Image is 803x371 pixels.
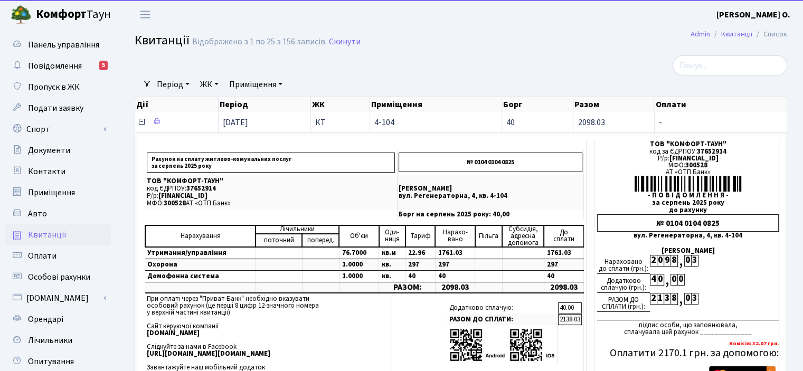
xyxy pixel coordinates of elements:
td: Лічильники [256,225,339,234]
div: 0 [657,255,664,267]
a: [PERSON_NAME] О. [716,8,790,21]
a: Пропуск в ЖК [5,77,111,98]
span: Лічильники [28,335,72,346]
a: Документи [5,140,111,161]
div: 0 [677,274,684,286]
div: 8 [670,293,677,305]
td: кв. [379,270,405,282]
div: Р/р: [597,155,779,162]
div: 8 [670,255,677,267]
b: Комфорт [36,6,87,23]
p: Р/р: [147,193,395,199]
td: Нарахо- вано [435,225,475,247]
div: МФО: [597,162,779,169]
img: logo.png [11,4,32,25]
p: вул. Регенераторна, 4, кв. 4-104 [399,193,582,199]
td: Об'єм [339,225,379,247]
td: кв. [379,259,405,270]
td: 297 [544,259,583,270]
b: Комісія: 32.07 грн. [729,339,779,347]
td: РАЗОМ: [379,282,436,293]
span: [FINANCIAL_ID] [669,154,719,163]
h5: Оплатити 2170.1 грн. за допомогою: [597,347,779,359]
span: Квитанції [28,229,67,241]
span: Приміщення [28,187,75,198]
span: 300528 [685,160,707,170]
td: 1.0000 [339,270,379,282]
b: [DOMAIN_NAME] [147,328,200,338]
a: Спорт [5,119,111,140]
td: Тариф [405,225,436,247]
span: 37652914 [186,184,216,193]
a: Квитанції [721,28,752,40]
td: Утримання/управління [145,247,256,259]
a: Орендарі [5,309,111,330]
div: ТОВ "КОМФОРТ-ТАУН" [597,141,779,148]
div: 4 [650,274,657,286]
span: - [659,118,782,127]
td: 40 [435,270,475,282]
div: 0 [657,274,664,286]
span: [FINANCIAL_ID] [158,191,207,201]
span: КТ [315,118,365,127]
a: [DOMAIN_NAME] [5,288,111,309]
div: РАЗОМ ДО СПЛАТИ (грн.): [597,293,650,312]
span: 2098.03 [578,117,604,128]
div: Нараховано до сплати (грн.): [597,255,650,274]
a: Контакти [5,161,111,182]
a: Особові рахунки [5,267,111,288]
td: поточний [256,234,302,247]
td: 2138.03 [558,314,582,325]
td: Охорона [145,259,256,270]
div: , [664,274,670,286]
div: № 0104 0104 0825 [597,214,779,232]
div: 3 [691,293,698,305]
p: код ЄДРПОУ: [147,185,395,192]
td: Додатково сплачую: [447,302,558,313]
a: Авто [5,203,111,224]
td: До cплати [544,225,583,247]
div: 0 [670,274,677,286]
td: Домофонна система [145,270,256,282]
a: ЖК [196,75,223,93]
th: ЖК [311,97,370,112]
td: поперед. [302,234,339,247]
td: 1761.03 [544,247,583,259]
span: Пропуск в ЖК [28,81,80,93]
div: , [677,293,684,305]
a: Панель управління [5,34,111,55]
span: Квитанції [135,31,190,50]
div: підпис особи, що заповнювала, сплачувала цей рахунок ______________ [597,320,779,336]
a: Квитанції [5,224,111,245]
th: Оплати [654,97,787,112]
td: 40 [405,270,436,282]
td: Субсидія, адресна допомога [502,225,544,247]
div: 2 [650,255,657,267]
div: 3 [691,255,698,267]
div: 0 [684,293,691,305]
span: Таун [36,6,111,24]
div: за серпень 2025 року [597,199,779,206]
a: Повідомлення5 [5,55,111,77]
span: 4-104 [374,118,497,127]
div: 3 [664,293,670,305]
img: apps-qrcodes.png [449,328,555,362]
span: Опитування [28,356,74,367]
b: [URL][DOMAIN_NAME][DOMAIN_NAME] [147,349,270,358]
span: Орендарі [28,313,63,325]
div: АТ «ОТП Банк» [597,169,779,176]
td: 2098.03 [435,282,475,293]
div: до рахунку [597,207,779,214]
button: Переключити навігацію [132,6,158,23]
span: Повідомлення [28,60,82,72]
a: Admin [691,28,710,40]
span: Особові рахунки [28,271,90,283]
div: код за ЄДРПОУ: [597,148,779,155]
b: [PERSON_NAME] О. [716,9,790,21]
p: Рахунок на сплату житлово-комунальних послуг за серпень 2025 року [147,153,395,173]
td: 76.7000 [339,247,379,259]
div: Відображено з 1 по 25 з 156 записів. [192,37,327,47]
div: , [677,255,684,267]
div: 0 [684,255,691,267]
td: 40 [544,270,583,282]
